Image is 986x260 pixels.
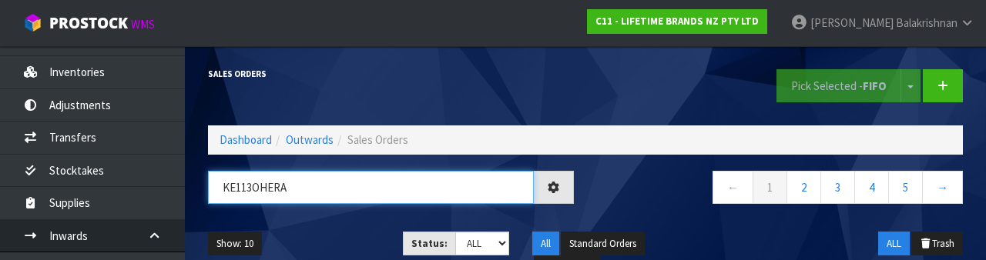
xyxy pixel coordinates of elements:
a: Dashboard [220,132,272,147]
h1: Sales Orders [208,69,574,78]
a: → [922,171,963,204]
span: Balakrishnan [896,15,957,30]
a: 3 [820,171,855,204]
nav: Page navigation [597,171,963,208]
button: All [532,232,559,256]
span: ProStock [49,13,128,33]
a: Outwards [286,132,334,147]
span: [PERSON_NAME] [810,15,894,30]
button: Standard Orders [561,232,645,256]
a: C11 - LIFETIME BRANDS NZ PTY LTD [587,9,767,34]
a: 4 [854,171,889,204]
strong: FIFO [863,78,887,93]
strong: Status: [411,237,448,250]
span: Sales Orders [347,132,408,147]
small: WMS [131,17,155,32]
a: 2 [786,171,821,204]
a: ← [713,171,753,204]
img: cube-alt.png [23,13,42,32]
button: Pick Selected -FIFO [776,69,901,102]
a: 5 [888,171,923,204]
input: Search sales orders [208,171,534,204]
a: 1 [753,171,787,204]
button: ALL [878,232,910,256]
button: Show: 10 [208,232,262,256]
strong: C11 - LIFETIME BRANDS NZ PTY LTD [595,15,759,28]
button: Trash [911,232,963,256]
